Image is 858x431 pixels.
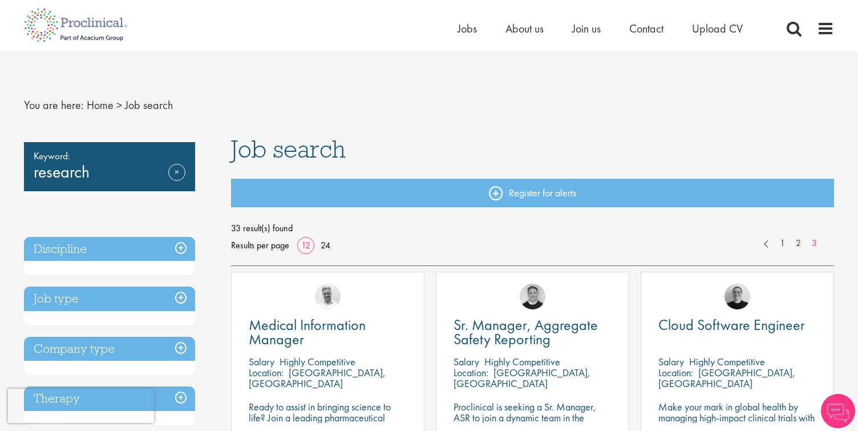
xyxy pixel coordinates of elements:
[458,21,477,36] a: Jobs
[774,237,791,250] a: 1
[454,366,590,390] p: [GEOGRAPHIC_DATA], [GEOGRAPHIC_DATA]
[231,134,346,164] span: Job search
[821,394,855,428] img: Chatbot
[454,318,612,347] a: Sr. Manager, Aggregate Safety Reporting
[231,220,835,237] span: 33 result(s) found
[454,366,488,379] span: Location:
[572,21,601,36] a: Join us
[24,337,195,361] h3: Company type
[34,148,185,164] span: Keyword:
[249,318,407,347] a: Medical Information Manager
[249,355,274,368] span: Salary
[658,318,816,332] a: Cloud Software Engineer
[520,284,545,309] img: Bo Forsen
[249,366,386,390] p: [GEOGRAPHIC_DATA], [GEOGRAPHIC_DATA]
[168,164,185,197] a: Remove
[125,98,173,112] span: Job search
[249,315,366,349] span: Medical Information Manager
[24,98,84,112] span: You are here:
[87,98,114,112] a: breadcrumb link
[24,237,195,261] h3: Discipline
[24,142,195,191] div: research
[317,239,334,251] a: 24
[315,284,341,309] img: Joshua Bye
[8,389,154,423] iframe: reCAPTCHA
[725,284,750,309] img: Emma Pretorious
[658,315,805,335] span: Cloud Software Engineer
[231,179,835,207] a: Register for alerts
[692,21,743,36] a: Upload CV
[629,21,663,36] a: Contact
[658,366,693,379] span: Location:
[484,355,560,368] p: Highly Competitive
[454,355,479,368] span: Salary
[658,355,684,368] span: Salary
[249,366,284,379] span: Location:
[806,237,823,250] a: 3
[116,98,122,112] span: >
[658,366,795,390] p: [GEOGRAPHIC_DATA], [GEOGRAPHIC_DATA]
[790,237,807,250] a: 2
[24,287,195,311] h3: Job type
[280,355,355,368] p: Highly Competitive
[689,355,765,368] p: Highly Competitive
[231,237,289,254] span: Results per page
[454,315,598,349] span: Sr. Manager, Aggregate Safety Reporting
[297,239,314,251] a: 12
[505,21,544,36] a: About us
[24,386,195,411] h3: Therapy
